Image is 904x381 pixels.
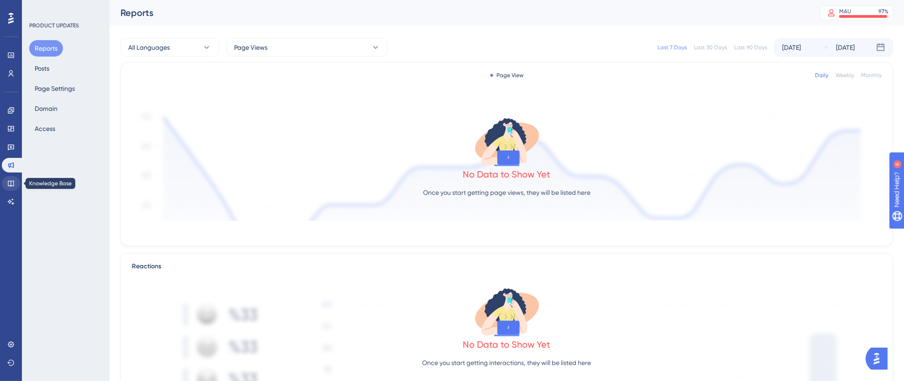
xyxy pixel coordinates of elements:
div: PRODUCT UPDATES [29,22,79,29]
div: Reactions [132,261,882,272]
div: 4 [63,5,66,12]
div: No Data to Show Yet [463,338,551,351]
div: Last 7 Days [658,44,687,51]
p: Once you start getting interactions, they will be listed here [423,357,591,368]
button: Domain [29,100,63,117]
button: Page Views [226,38,388,57]
div: Daily [815,72,828,79]
div: No Data to Show Yet [463,168,551,181]
span: All Languages [128,42,170,53]
div: Monthly [861,72,882,79]
div: Reports [120,6,797,19]
span: Need Help? [21,2,57,13]
div: Last 30 Days [694,44,727,51]
div: Page View [490,72,523,79]
div: [DATE] [782,42,801,53]
div: Last 90 Days [734,44,767,51]
button: Access [29,120,61,137]
button: All Languages [120,38,219,57]
p: Once you start getting page views, they will be listed here [423,187,590,198]
div: MAU [839,8,851,15]
div: 97 % [878,8,888,15]
div: [DATE] [836,42,855,53]
button: Posts [29,60,55,77]
span: Page Views [234,42,267,53]
iframe: UserGuiding AI Assistant Launcher [866,345,893,372]
button: Page Settings [29,80,80,97]
div: Weekly [836,72,854,79]
button: Reports [29,40,63,57]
